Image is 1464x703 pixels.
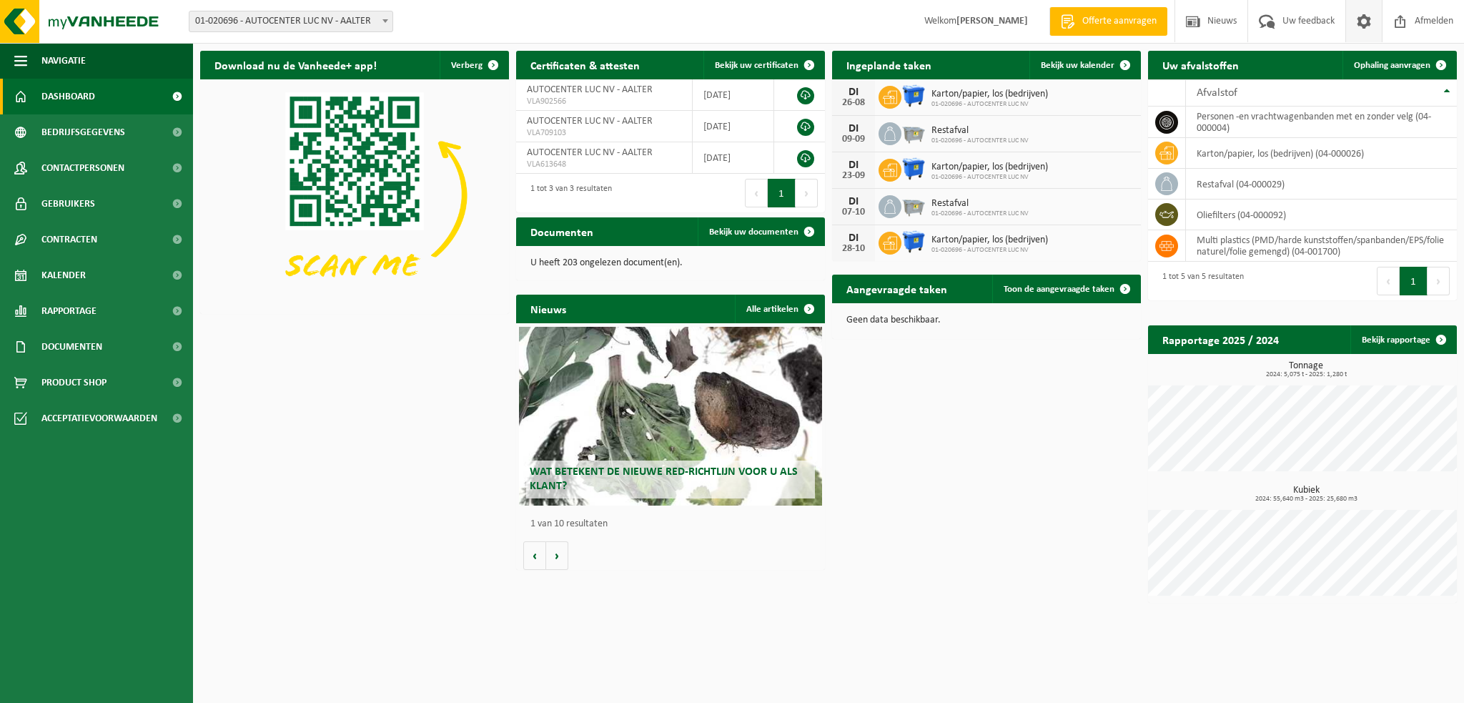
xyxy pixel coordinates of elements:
[693,142,775,174] td: [DATE]
[41,365,107,400] span: Product Shop
[546,541,568,570] button: Volgende
[931,89,1048,100] span: Karton/papier, los (bedrijven)
[839,123,868,134] div: DI
[1186,200,1457,230] td: oliefilters (04-000092)
[1186,138,1457,169] td: karton/papier, los (bedrijven) (04-000026)
[451,61,483,70] span: Verberg
[527,127,681,139] span: VLA709103
[530,466,798,491] span: Wat betekent de nieuwe RED-richtlijn voor u als klant?
[768,179,796,207] button: 1
[693,111,775,142] td: [DATE]
[839,159,868,171] div: DI
[693,79,775,111] td: [DATE]
[839,98,868,108] div: 26-08
[1148,51,1253,79] h2: Uw afvalstoffen
[530,519,818,529] p: 1 van 10 resultaten
[931,246,1048,255] span: 01-020696 - AUTOCENTER LUC NV
[1155,486,1457,503] h3: Kubiek
[901,120,926,144] img: WB-2500-GAL-GY-01
[1377,267,1400,295] button: Previous
[698,217,823,246] a: Bekijk uw documenten
[516,51,654,79] h2: Certificaten & attesten
[1148,325,1293,353] h2: Rapportage 2025 / 2024
[931,100,1048,109] span: 01-020696 - AUTOCENTER LUC NV
[735,295,823,323] a: Alle artikelen
[956,16,1028,26] strong: [PERSON_NAME]
[832,51,946,79] h2: Ingeplande taken
[1155,496,1457,503] span: 2024: 55,640 m3 - 2025: 25,680 m3
[931,235,1048,246] span: Karton/papier, los (bedrijven)
[440,51,508,79] button: Verberg
[901,230,926,254] img: WB-1100-HPE-BE-01
[41,79,95,114] span: Dashboard
[901,193,926,217] img: WB-2500-GAL-GY-01
[1342,51,1455,79] a: Ophaling aanvragen
[839,134,868,144] div: 09-09
[931,173,1048,182] span: 01-020696 - AUTOCENTER LUC NV
[1350,325,1455,354] a: Bekijk rapportage
[1155,371,1457,378] span: 2024: 5,075 t - 2025: 1,280 t
[839,87,868,98] div: DI
[715,61,798,70] span: Bekijk uw certificaten
[1186,169,1457,200] td: restafval (04-000029)
[709,227,798,237] span: Bekijk uw documenten
[189,11,392,31] span: 01-020696 - AUTOCENTER LUC NV - AALTER
[1049,7,1167,36] a: Offerte aanvragen
[1186,230,1457,262] td: multi plastics (PMD/harde kunststoffen/spanbanden/EPS/folie naturel/folie gemengd) (04-001700)
[41,222,97,257] span: Contracten
[931,125,1029,137] span: Restafval
[1155,265,1244,297] div: 1 tot 5 van 5 resultaten
[839,232,868,244] div: DI
[41,400,157,436] span: Acceptatievoorwaarden
[1400,267,1428,295] button: 1
[41,114,125,150] span: Bedrijfsgegevens
[901,157,926,181] img: WB-1100-HPE-BE-01
[796,179,818,207] button: Next
[839,207,868,217] div: 07-10
[41,329,102,365] span: Documenten
[41,43,86,79] span: Navigatie
[523,177,612,209] div: 1 tot 3 van 3 resultaten
[992,275,1139,303] a: Toon de aangevraagde taken
[200,51,391,79] h2: Download nu de Vanheede+ app!
[839,244,868,254] div: 28-10
[1354,61,1430,70] span: Ophaling aanvragen
[1428,267,1450,295] button: Next
[931,198,1029,210] span: Restafval
[527,159,681,170] span: VLA613648
[931,137,1029,145] span: 01-020696 - AUTOCENTER LUC NV
[41,150,124,186] span: Contactpersonen
[1004,285,1114,294] span: Toon de aangevraagde taken
[519,327,821,506] a: Wat betekent de nieuwe RED-richtlijn voor u als klant?
[527,96,681,107] span: VLA902566
[523,541,546,570] button: Vorige
[931,210,1029,218] span: 01-020696 - AUTOCENTER LUC NV
[41,257,86,293] span: Kalender
[516,295,580,323] h2: Nieuws
[1029,51,1139,79] a: Bekijk uw kalender
[1186,107,1457,138] td: personen -en vrachtwagenbanden met en zonder velg (04-000004)
[527,147,653,158] span: AUTOCENTER LUC NV - AALTER
[839,196,868,207] div: DI
[189,11,393,32] span: 01-020696 - AUTOCENTER LUC NV - AALTER
[901,84,926,108] img: WB-1100-HPE-BE-01
[931,162,1048,173] span: Karton/papier, los (bedrijven)
[516,217,608,245] h2: Documenten
[530,258,811,268] p: U heeft 203 ongelezen document(en).
[1041,61,1114,70] span: Bekijk uw kalender
[745,179,768,207] button: Previous
[527,116,653,127] span: AUTOCENTER LUC NV - AALTER
[839,171,868,181] div: 23-09
[703,51,823,79] a: Bekijk uw certificaten
[832,275,961,303] h2: Aangevraagde taken
[41,186,95,222] span: Gebruikers
[1155,361,1457,378] h3: Tonnage
[200,79,509,311] img: Download de VHEPlus App
[41,293,97,329] span: Rapportage
[846,315,1127,325] p: Geen data beschikbaar.
[527,84,653,95] span: AUTOCENTER LUC NV - AALTER
[1079,14,1160,29] span: Offerte aanvragen
[1197,87,1237,99] span: Afvalstof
